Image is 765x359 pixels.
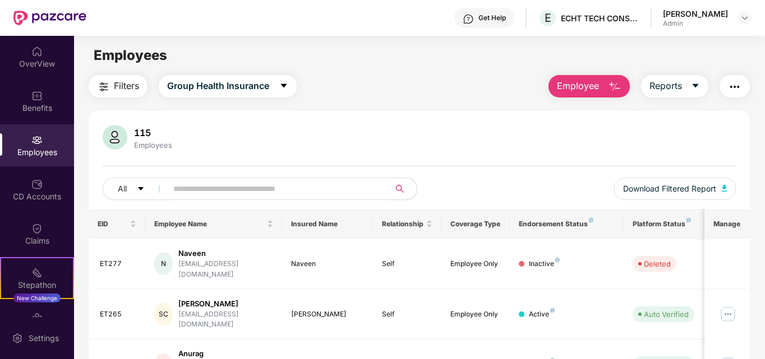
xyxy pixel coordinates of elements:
[100,259,137,269] div: ET277
[31,179,43,190] img: svg+xml;base64,PHN2ZyBpZD0iQ0RfQWNjb3VudHMiIGRhdGEtbmFtZT0iQ0QgQWNjb3VudHMiIHhtbG5zPSJodHRwOi8vd3...
[519,220,615,229] div: Endorsement Status
[608,80,621,94] img: svg+xml;base64,PHN2ZyB4bWxucz0iaHR0cDovL3d3dy53My5vcmcvMjAwMC9zdmciIHhtbG5zOnhsaW5rPSJodHRwOi8vd3...
[13,11,86,25] img: New Pazcare Logo
[31,223,43,234] img: svg+xml;base64,PHN2ZyBpZD0iQ2xhaW0iIHhtbG5zPSJodHRwOi8vd3d3LnczLm9yZy8yMDAwL3N2ZyIgd2lkdGg9IjIwIi...
[549,75,630,97] button: Employee
[167,79,269,93] span: Group Health Insurance
[31,267,43,278] img: svg+xml;base64,PHN2ZyB4bWxucz0iaHR0cDovL3d3dy53My5vcmcvMjAwMC9zdmciIHdpZHRoPSIyMSIgaGVpZ2h0PSIyMC...
[614,178,736,200] button: Download Filtered Report
[103,125,127,150] img: svg+xml;base64,PHN2ZyB4bWxucz0iaHR0cDovL3d3dy53My5vcmcvMjAwMC9zdmciIHhtbG5zOnhsaW5rPSJodHRwOi8vd3...
[719,305,737,323] img: manageButton
[382,309,432,320] div: Self
[644,309,689,320] div: Auto Verified
[154,303,173,325] div: SC
[12,333,23,344] img: svg+xml;base64,PHN2ZyBpZD0iU2V0dGluZy0yMHgyMCIgeG1sbnM9Imh0dHA6Ly93d3cudzMub3JnLzIwMDAvc3ZnIiB3aW...
[728,80,741,94] img: svg+xml;base64,PHN2ZyB4bWxucz0iaHR0cDovL3d3dy53My5vcmcvMjAwMC9zdmciIHdpZHRoPSIyNCIgaGVpZ2h0PSIyNC...
[178,259,273,280] div: [EMAIL_ADDRESS][DOMAIN_NAME]
[98,220,128,229] span: EID
[178,348,273,359] div: Anurag
[89,75,148,97] button: Filters
[545,11,551,25] span: E
[132,127,174,138] div: 115
[178,309,273,330] div: [EMAIL_ADDRESS][DOMAIN_NAME]
[1,279,73,291] div: Stepathon
[159,75,297,97] button: Group Health Insurancecaret-down
[478,13,506,22] div: Get Help
[31,311,43,323] img: svg+xml;base64,PHN2ZyBpZD0iRW5kb3JzZW1lbnRzIiB4bWxucz0iaHR0cDovL3d3dy53My5vcmcvMjAwMC9zdmciIHdpZH...
[97,80,110,94] img: svg+xml;base64,PHN2ZyB4bWxucz0iaHR0cDovL3d3dy53My5vcmcvMjAwMC9zdmciIHdpZHRoPSIyNCIgaGVpZ2h0PSIyNC...
[389,184,411,193] span: search
[704,209,750,239] th: Manage
[644,258,671,269] div: Deleted
[740,13,749,22] img: svg+xml;base64,PHN2ZyBpZD0iRHJvcGRvd24tMzJ4MzIiIHhtbG5zPSJodHRwOi8vd3d3LnczLm9yZy8yMDAwL3N2ZyIgd2...
[291,309,365,320] div: [PERSON_NAME]
[649,79,682,93] span: Reports
[31,46,43,57] img: svg+xml;base64,PHN2ZyBpZD0iSG9tZSIgeG1sbnM9Imh0dHA6Ly93d3cudzMub3JnLzIwMDAvc3ZnIiB3aWR0aD0iMjAiIG...
[103,178,171,200] button: Allcaret-down
[389,178,417,200] button: search
[557,79,599,93] span: Employee
[561,13,639,24] div: ECHT TECH CONSULTANCY SERVICES PRIVATE LIMITED
[450,259,501,269] div: Employee Only
[154,253,173,275] div: N
[279,81,288,91] span: caret-down
[118,183,127,195] span: All
[154,220,265,229] span: Employee Name
[114,79,139,93] span: Filters
[89,209,146,239] th: EID
[633,220,694,229] div: Platform Status
[373,209,441,239] th: Relationship
[589,218,593,222] img: svg+xml;base64,PHN2ZyB4bWxucz0iaHR0cDovL3d3dy53My5vcmcvMjAwMC9zdmciIHdpZHRoPSI4IiBoZWlnaHQ9IjgiIH...
[13,293,61,302] div: New Challenge
[663,19,728,28] div: Admin
[137,185,145,194] span: caret-down
[382,220,424,229] span: Relationship
[145,209,282,239] th: Employee Name
[686,218,691,222] img: svg+xml;base64,PHN2ZyB4bWxucz0iaHR0cDovL3d3dy53My5vcmcvMjAwMC9zdmciIHdpZHRoPSI4IiBoZWlnaHQ9IjgiIH...
[178,248,273,259] div: Naveen
[282,209,374,239] th: Insured Name
[550,308,555,313] img: svg+xml;base64,PHN2ZyB4bWxucz0iaHR0cDovL3d3dy53My5vcmcvMjAwMC9zdmciIHdpZHRoPSI4IiBoZWlnaHQ9IjgiIH...
[25,333,62,344] div: Settings
[178,299,273,309] div: [PERSON_NAME]
[691,81,700,91] span: caret-down
[623,183,716,195] span: Download Filtered Report
[100,309,137,320] div: ET265
[94,47,167,63] span: Employees
[529,259,560,269] div: Inactive
[382,259,432,269] div: Self
[529,309,555,320] div: Active
[31,134,43,146] img: svg+xml;base64,PHN2ZyBpZD0iRW1wbG95ZWVzIiB4bWxucz0iaHR0cDovL3d3dy53My5vcmcvMjAwMC9zdmciIHdpZHRoPS...
[463,13,474,25] img: svg+xml;base64,PHN2ZyBpZD0iSGVscC0zMngzMiIgeG1sbnM9Imh0dHA6Ly93d3cudzMub3JnLzIwMDAvc3ZnIiB3aWR0aD...
[441,209,510,239] th: Coverage Type
[722,185,727,192] img: svg+xml;base64,PHN2ZyB4bWxucz0iaHR0cDovL3d3dy53My5vcmcvMjAwMC9zdmciIHhtbG5zOnhsaW5rPSJodHRwOi8vd3...
[641,75,708,97] button: Reportscaret-down
[555,258,560,262] img: svg+xml;base64,PHN2ZyB4bWxucz0iaHR0cDovL3d3dy53My5vcmcvMjAwMC9zdmciIHdpZHRoPSI4IiBoZWlnaHQ9IjgiIH...
[450,309,501,320] div: Employee Only
[132,141,174,150] div: Employees
[31,90,43,101] img: svg+xml;base64,PHN2ZyBpZD0iQmVuZWZpdHMiIHhtbG5zPSJodHRwOi8vd3d3LnczLm9yZy8yMDAwL3N2ZyIgd2lkdGg9Ij...
[663,8,728,19] div: [PERSON_NAME]
[291,259,365,269] div: Naveen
